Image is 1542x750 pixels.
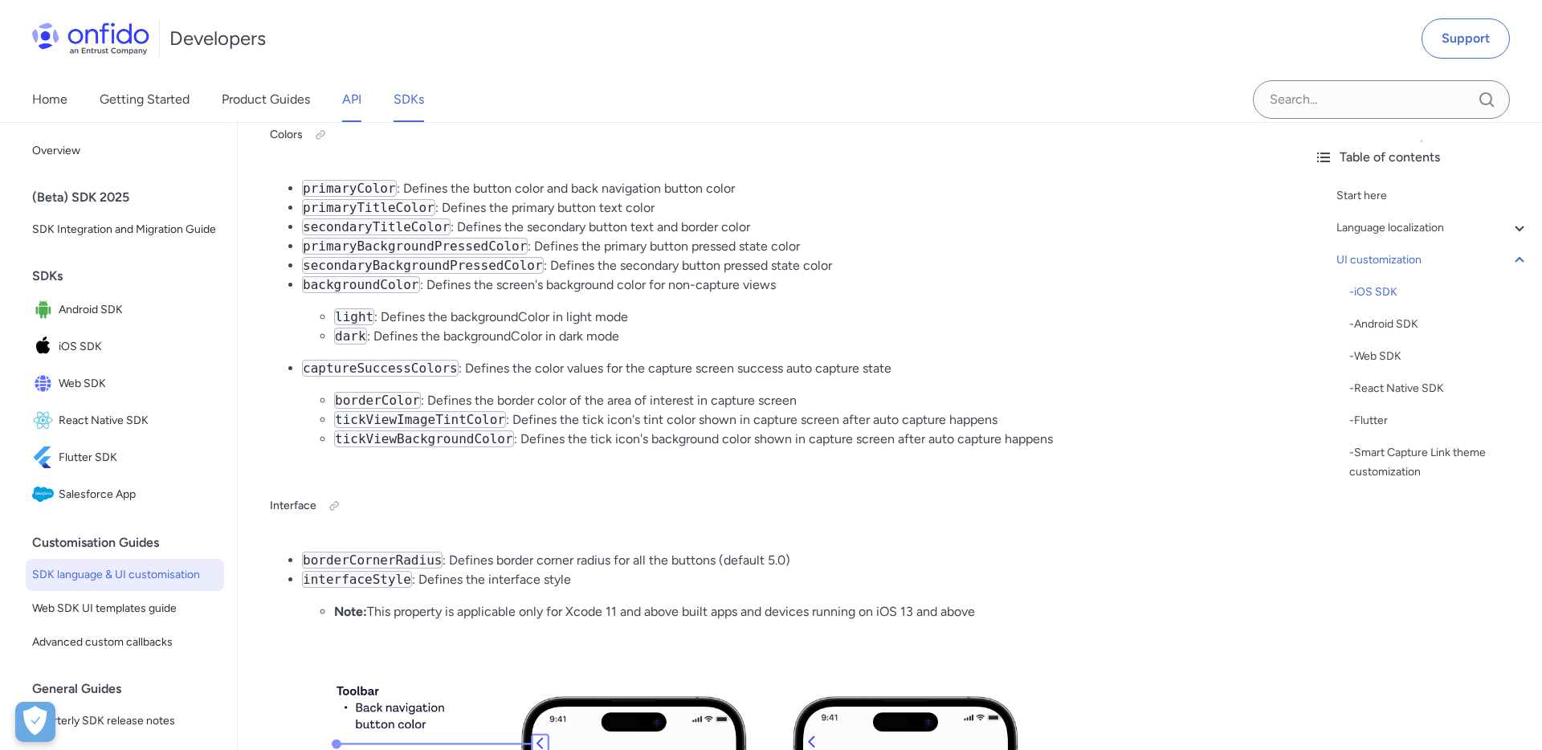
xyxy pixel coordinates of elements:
[32,446,59,469] img: IconFlutter SDK
[32,410,59,432] img: IconReact Native SDK
[270,122,1269,148] h5: Colors
[302,276,420,293] code: backgroundColor
[32,260,230,292] div: SDKs
[302,199,435,216] code: primaryTitleColor
[1349,443,1529,482] div: - Smart Capture Link theme customization
[1349,315,1529,334] a: -Android SDK
[26,403,224,438] a: IconReact Native SDKReact Native SDK
[334,604,367,619] strong: Note:
[302,359,1269,449] li: : Defines the color values for the capture screen success auto capture state
[302,571,412,588] code: interfaceStyle
[1349,411,1529,430] div: - Flutter
[334,602,1269,622] li: This property is applicable only for Xcode 11 and above built apps and devices running on iOS 13 ...
[302,360,459,377] code: captureSuccessColors
[302,237,1269,256] li: : Defines the primary button pressed state color
[394,77,424,122] a: SDKs
[26,626,224,658] a: Advanced custom callbacks
[32,22,149,55] img: Onfido Logo
[1349,379,1529,398] div: - React Native SDK
[302,275,1269,346] li: : Defines the screen's background color for non-capture views
[32,373,59,395] img: IconWeb SDK
[1349,347,1529,366] a: -Web SDK
[334,430,1269,449] li: : Defines the tick icon's background color shown in capture screen after auto capture happens
[334,392,421,409] code: borderColor
[334,328,367,344] code: dark
[32,565,218,585] span: SDK language & UI customisation
[334,308,1269,327] li: : Defines the backgroundColor in light mode
[1314,148,1529,167] div: Table of contents
[169,26,266,51] h1: Developers
[342,77,361,122] a: API
[1349,315,1529,334] div: - Android SDK
[1336,218,1529,238] a: Language localization
[59,410,218,432] span: React Native SDK
[1349,283,1529,302] a: -iOS SDK
[100,77,190,122] a: Getting Started
[222,77,310,122] a: Product Guides
[334,308,374,325] code: light
[302,179,1269,198] li: : Defines the button color and back navigation button color
[1422,18,1510,59] a: Support
[32,673,230,705] div: General Guides
[32,299,59,321] img: IconAndroid SDK
[15,702,55,742] button: Open Preferences
[32,633,218,652] span: Advanced custom callbacks
[59,299,218,321] span: Android SDK
[26,705,224,737] a: Quarterly SDK release notes
[26,366,224,401] a: IconWeb SDKWeb SDK
[334,430,514,447] code: tickViewBackgroundColor
[26,593,224,625] a: Web SDK UI templates guide
[59,483,218,506] span: Salesforce App
[302,552,443,569] code: borderCornerRadius
[302,198,1269,218] li: : Defines the primary button text color
[32,181,230,214] div: (Beta) SDK 2025
[59,446,218,469] span: Flutter SDK
[1349,347,1529,366] div: - Web SDK
[32,141,218,161] span: Overview
[334,410,1269,430] li: : Defines the tick icon's tint color shown in capture screen after auto capture happens
[1253,80,1510,119] input: Onfido search input field
[302,551,1269,570] li: : Defines border corner radius for all the buttons (default 5.0)
[32,711,218,731] span: Quarterly SDK release notes
[32,220,218,239] span: SDK Integration and Migration Guide
[26,440,224,475] a: IconFlutter SDKFlutter SDK
[59,336,218,358] span: iOS SDK
[26,477,224,512] a: IconSalesforce AppSalesforce App
[334,327,1269,346] li: : Defines the backgroundColor in dark mode
[334,391,1269,410] li: : Defines the border color of the area of interest in capture screen
[1349,283,1529,302] div: - iOS SDK
[26,559,224,591] a: SDK language & UI customisation
[1349,443,1529,482] a: -Smart Capture Link theme customization
[302,218,451,235] code: secondaryTitleColor
[32,483,59,506] img: IconSalesforce App
[1336,186,1529,206] a: Start here
[15,702,55,742] div: Cookie Preferences
[32,527,230,559] div: Customisation Guides
[26,292,224,328] a: IconAndroid SDKAndroid SDK
[32,336,59,358] img: IconiOS SDK
[270,493,1269,519] h5: Interface
[59,373,218,395] span: Web SDK
[26,329,224,365] a: IconiOS SDKiOS SDK
[302,256,1269,275] li: : Defines the secondary button pressed state color
[1336,251,1529,270] a: UI customization
[1349,411,1529,430] a: -Flutter
[26,214,224,246] a: SDK Integration and Migration Guide
[302,238,528,255] code: primaryBackgroundPressedColor
[302,180,397,197] code: primaryColor
[334,411,506,428] code: tickViewImageTintColor
[32,599,218,618] span: Web SDK UI templates guide
[302,218,1269,237] li: : Defines the secondary button text and border color
[302,570,1269,622] li: : Defines the interface style
[32,77,67,122] a: Home
[302,257,544,274] code: secondaryBackgroundPressedColor
[1349,379,1529,398] a: -React Native SDK
[26,135,224,167] a: Overview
